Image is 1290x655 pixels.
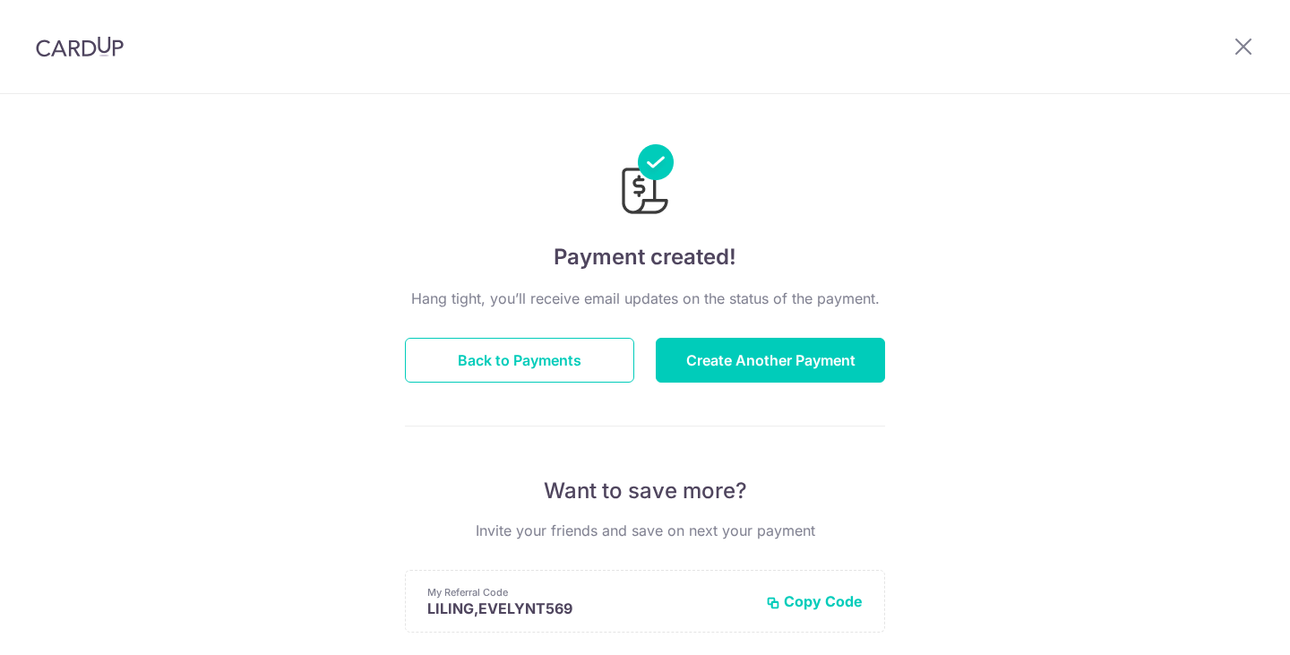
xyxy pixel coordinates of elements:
p: Want to save more? [405,477,885,505]
img: CardUp [36,36,124,57]
h4: Payment created! [405,241,885,273]
p: Hang tight, you’ll receive email updates on the status of the payment. [405,288,885,309]
p: My Referral Code [427,585,752,599]
p: Invite your friends and save on next your payment [405,520,885,541]
button: Copy Code [766,592,863,610]
p: LILING,EVELYNT569 [427,599,752,617]
button: Back to Payments [405,338,634,383]
iframe: Opens a widget where you can find more information [1175,601,1272,646]
img: Payments [616,144,674,220]
button: Create Another Payment [656,338,885,383]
